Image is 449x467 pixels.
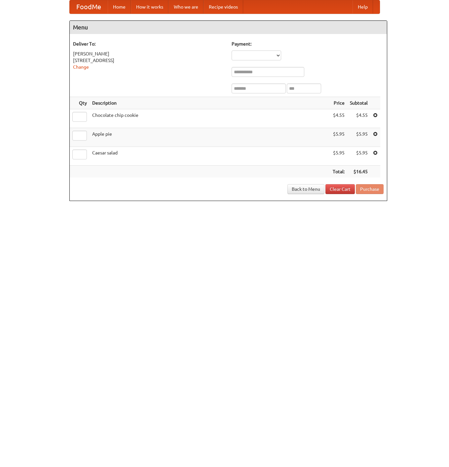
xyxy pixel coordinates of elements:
[347,128,370,147] td: $5.95
[356,184,384,194] button: Purchase
[73,57,225,64] div: [STREET_ADDRESS]
[330,128,347,147] td: $5.95
[287,184,324,194] a: Back to Menu
[204,0,243,14] a: Recipe videos
[70,21,387,34] h4: Menu
[347,97,370,109] th: Subtotal
[131,0,168,14] a: How it works
[347,147,370,166] td: $5.95
[73,50,225,57] div: [PERSON_NAME]
[168,0,204,14] a: Who we are
[90,147,330,166] td: Caesar salad
[347,109,370,128] td: $4.55
[325,184,355,194] a: Clear Cart
[70,0,108,14] a: FoodMe
[232,41,384,47] h5: Payment:
[330,166,347,178] th: Total:
[90,128,330,147] td: Apple pie
[330,147,347,166] td: $5.95
[73,41,225,47] h5: Deliver To:
[347,166,370,178] th: $16.45
[73,64,89,70] a: Change
[108,0,131,14] a: Home
[330,109,347,128] td: $4.55
[70,97,90,109] th: Qty
[353,0,373,14] a: Help
[90,97,330,109] th: Description
[330,97,347,109] th: Price
[90,109,330,128] td: Chocolate chip cookie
